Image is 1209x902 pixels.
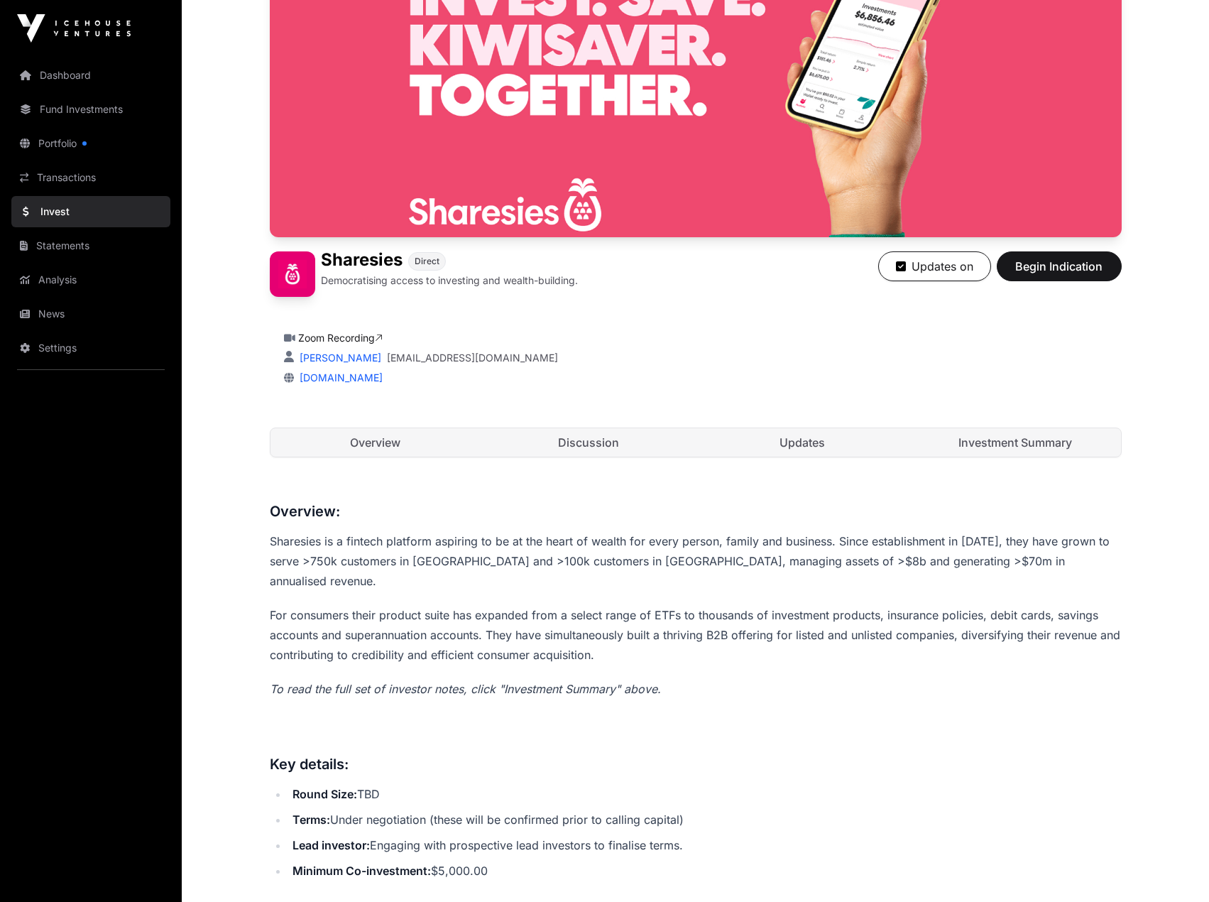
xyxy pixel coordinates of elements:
span: Begin Indication [1014,258,1104,275]
a: News [11,298,170,330]
strong: Lead investor [292,838,366,852]
li: Under negotiation (these will be confirmed prior to calling capital) [288,810,1122,830]
a: Begin Indication [997,266,1122,280]
button: Updates on [878,251,991,281]
a: Portfolio [11,128,170,159]
span: Direct [415,256,439,267]
strong: Round Size: [292,787,357,801]
a: Zoom Recording [298,332,383,344]
li: TBD [288,784,1122,804]
a: Investment Summary [910,428,1121,457]
iframe: Chat Widget [1138,834,1209,902]
strong: Terms: [292,813,330,827]
h1: Sharesies [321,251,403,271]
a: [EMAIL_ADDRESS][DOMAIN_NAME] [387,351,558,365]
a: Overview [270,428,481,457]
h3: Overview: [270,500,1122,523]
a: Discussion [483,428,694,457]
nav: Tabs [270,428,1121,457]
a: Updates [697,428,908,457]
img: Sharesies [270,251,315,297]
strong: : [366,838,370,852]
p: Democratising access to investing and wealth-building. [321,273,578,288]
a: [PERSON_NAME] [297,352,381,364]
a: Fund Investments [11,94,170,125]
img: Icehouse Ventures Logo [17,14,131,43]
a: Dashboard [11,60,170,91]
a: Invest [11,196,170,227]
a: [DOMAIN_NAME] [294,371,383,384]
em: To read the full set of investor notes, click "Investment Summary" above. [270,682,661,696]
p: For consumers their product suite has expanded from a select range of ETFs to thousands of invest... [270,605,1122,665]
strong: Minimum Co-investment: [292,864,431,878]
button: Begin Indication [997,251,1122,281]
li: $5,000.00 [288,861,1122,881]
li: Engaging with prospective lead investors to finalise terms. [288,835,1122,855]
h3: Key details: [270,753,1122,776]
a: Transactions [11,162,170,193]
a: Settings [11,332,170,364]
a: Analysis [11,264,170,295]
p: Sharesies is a fintech platform aspiring to be at the heart of wealth for every person, family an... [270,531,1122,591]
a: Statements [11,230,170,261]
